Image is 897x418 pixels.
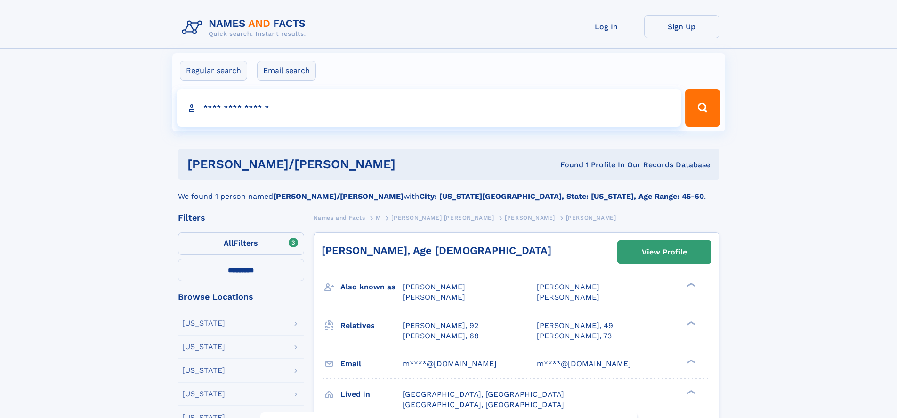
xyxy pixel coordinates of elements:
div: Browse Locations [178,293,304,301]
a: [PERSON_NAME], 68 [403,331,479,341]
b: City: [US_STATE][GEOGRAPHIC_DATA], State: [US_STATE], Age Range: 45-60 [420,192,704,201]
span: [PERSON_NAME] [PERSON_NAME] [391,214,494,221]
a: Names and Facts [314,212,365,223]
a: [PERSON_NAME], 92 [403,320,478,331]
div: View Profile [642,241,687,263]
label: Email search [257,61,316,81]
a: M [376,212,381,223]
label: Regular search [180,61,247,81]
h3: Email [340,356,403,372]
h3: Also known as [340,279,403,295]
span: [PERSON_NAME] [566,214,616,221]
div: [US_STATE] [182,320,225,327]
div: Filters [178,213,304,222]
a: View Profile [618,241,711,263]
span: [PERSON_NAME] [403,293,465,302]
a: Sign Up [644,15,719,38]
h1: [PERSON_NAME]/[PERSON_NAME] [187,158,478,170]
div: Found 1 Profile In Our Records Database [478,160,710,170]
span: [PERSON_NAME] [403,282,465,291]
span: [PERSON_NAME] [505,214,555,221]
img: Logo Names and Facts [178,15,314,41]
span: [PERSON_NAME] [537,293,599,302]
a: [PERSON_NAME], Age [DEMOGRAPHIC_DATA] [322,245,551,256]
span: [PERSON_NAME] [537,282,599,291]
h3: Relatives [340,318,403,334]
button: Search Button [685,89,720,127]
h3: Lived in [340,386,403,402]
div: [US_STATE] [182,390,225,398]
span: M [376,214,381,221]
a: Log In [569,15,644,38]
div: [US_STATE] [182,343,225,351]
div: ❯ [685,282,696,288]
a: [PERSON_NAME], 49 [537,320,613,331]
div: We found 1 person named with . [178,180,719,202]
a: [PERSON_NAME] [PERSON_NAME] [391,212,494,223]
span: All [224,238,234,247]
span: [GEOGRAPHIC_DATA], [GEOGRAPHIC_DATA] [403,390,564,399]
b: [PERSON_NAME]/[PERSON_NAME] [273,192,404,201]
a: [PERSON_NAME] [505,212,555,223]
span: [GEOGRAPHIC_DATA], [GEOGRAPHIC_DATA] [403,400,564,409]
div: ❯ [685,358,696,364]
a: [PERSON_NAME], 73 [537,331,612,341]
label: Filters [178,232,304,255]
div: ❯ [685,320,696,326]
div: ❯ [685,389,696,395]
input: search input [177,89,681,127]
div: [US_STATE] [182,367,225,374]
